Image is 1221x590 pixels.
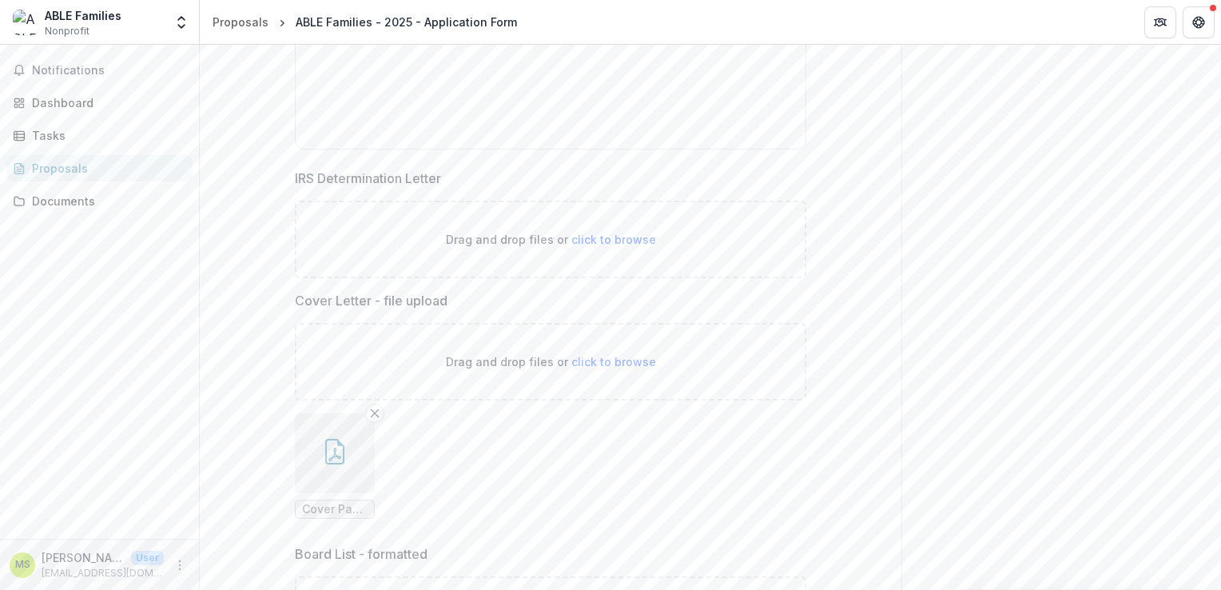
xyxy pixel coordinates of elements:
[295,413,375,519] div: Remove FileCover Page ABLE Families [PERSON_NAME] 2025.pdf
[1144,6,1176,38] button: Partners
[6,155,193,181] a: Proposals
[206,10,275,34] a: Proposals
[206,10,523,34] nav: breadcrumb
[32,193,180,209] div: Documents
[15,560,30,570] div: Marlene Spaulding
[365,404,384,423] button: Remove File
[296,14,517,30] div: ABLE Families - 2025 - Application Form
[6,58,193,83] button: Notifications
[45,24,89,38] span: Nonprofit
[45,7,121,24] div: ABLE Families
[446,353,656,370] p: Drag and drop files or
[571,233,656,246] span: click to browse
[213,14,268,30] div: Proposals
[6,90,193,116] a: Dashboard
[1183,6,1215,38] button: Get Help
[6,122,193,149] a: Tasks
[32,94,180,111] div: Dashboard
[295,169,441,188] p: IRS Determination Letter
[6,188,193,214] a: Documents
[170,6,193,38] button: Open entity switcher
[295,291,447,310] p: Cover Letter - file upload
[32,127,180,144] div: Tasks
[131,551,164,565] p: User
[170,556,189,575] button: More
[42,566,164,580] p: [EMAIL_ADDRESS][DOMAIN_NAME]
[446,231,656,248] p: Drag and drop files or
[32,64,186,78] span: Notifications
[571,355,656,369] span: click to browse
[13,10,38,35] img: ABLE Families
[42,549,125,566] p: [PERSON_NAME]
[295,544,428,564] p: Board List - formatted
[302,503,368,516] span: Cover Page ABLE Families [PERSON_NAME] 2025.pdf
[32,160,180,177] div: Proposals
